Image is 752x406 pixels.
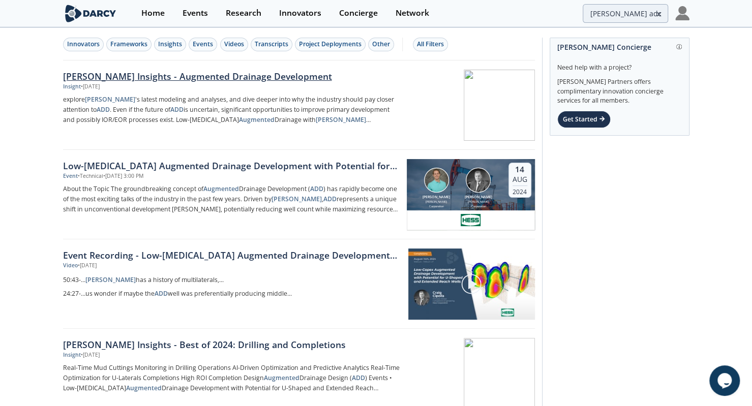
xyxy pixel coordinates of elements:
div: Home [141,9,165,17]
div: Insight [63,351,81,359]
div: Videos [224,40,244,49]
div: All Filters [417,40,444,49]
strong: Augmented [126,384,162,392]
div: • Technical • [DATE] 3:00 PM [78,172,143,180]
button: Innovators [63,38,104,51]
img: Profile [675,6,689,20]
div: [PERSON_NAME] Insights - Best of 2024: Drilling and Completions [63,338,400,351]
iframe: chat widget [709,365,742,396]
div: • [DATE] [78,262,97,270]
div: Need help with a project? [557,56,682,72]
div: Insights [158,40,182,49]
div: Transcripts [255,40,288,49]
div: [PERSON_NAME] Corporation [420,200,452,208]
strong: [PERSON_NAME] [272,195,322,203]
div: Video [63,262,78,270]
img: Michael McKimmy [424,168,449,193]
strong: Augmented [239,115,275,124]
button: Events [189,38,217,51]
div: Concierge [339,9,378,17]
p: Real-Time Mud Cuttings Monitoring in Drilling Operations AI-Driven Optimization and Predictive An... [63,363,400,393]
strong: ADD [352,373,365,382]
img: information.svg [676,44,682,50]
div: Aug [513,175,527,184]
strong: Augmented [203,184,239,193]
strong: [PERSON_NAME] [85,95,135,104]
button: Other [368,38,394,51]
a: 50:43-...[PERSON_NAME]has a history of multilaterals,... [63,273,401,287]
div: Events [193,40,213,49]
div: Project Deployments [299,40,362,49]
button: Transcripts [251,38,292,51]
strong: [PERSON_NAME] [316,115,371,124]
div: • [DATE] [81,351,100,359]
div: [PERSON_NAME] [420,195,452,200]
div: Events [183,9,208,17]
div: Innovators [279,9,321,17]
strong: [PERSON_NAME] [85,275,136,284]
div: 14 [513,165,527,175]
div: [PERSON_NAME] [463,195,494,200]
a: [PERSON_NAME] Insights - Augmented Drainage Development Insight •[DATE] explore[PERSON_NAME]'s la... [63,60,535,150]
div: Network [396,9,429,17]
strong: ADD [170,105,184,114]
button: Project Deployments [295,38,366,51]
img: Craig Cipolla [466,168,491,193]
p: explore 's latest modeling and analyses, and dive deeper into why the industry should pay closer ... [63,95,400,125]
div: Insight [63,83,81,91]
div: [PERSON_NAME] Insights - Augmented Drainage Development [63,70,400,83]
div: Research [226,9,261,17]
img: hess.com.png [460,214,481,226]
a: 24:27-...us wonder if maybe theADDwell was preferentially producing middle... [63,287,401,301]
strong: Augmented [264,373,299,382]
a: Low-[MEDICAL_DATA] Augmented Drainage Development with Potential for U-Shaped and Extended Reach ... [63,150,535,239]
div: • [DATE] [81,83,100,91]
div: Innovators [67,40,100,49]
p: About the Topic The groundbreaking concept of Drainage Development ( ) has rapidly become one of ... [63,184,400,214]
div: Get Started [557,111,611,128]
strong: ADD [97,105,110,114]
div: 2024 [513,185,527,196]
img: logo-wide.svg [63,5,118,22]
div: Event [63,172,78,180]
img: play-chapters-gray.svg [461,273,482,295]
button: Frameworks [106,38,152,51]
div: [PERSON_NAME] Corporation [463,200,494,208]
button: All Filters [413,38,448,51]
div: Frameworks [110,40,147,49]
button: Videos [220,38,248,51]
strong: ADD [310,184,323,193]
div: [PERSON_NAME] Concierge [557,38,682,56]
div: [PERSON_NAME] Partners offers complimentary innovation concierge services for all members. [557,72,682,106]
strong: ADD [155,289,168,298]
div: Low-[MEDICAL_DATA] Augmented Drainage Development with Potential for U-Shaped and Extended Reach ... [63,159,400,172]
input: Advanced Search [583,4,668,23]
strong: ADD [323,195,337,203]
div: Other [372,40,390,49]
button: Insights [154,38,186,51]
a: Event Recording - Low-[MEDICAL_DATA] Augmented Drainage Development with Potential for U-Shaped a... [63,248,401,262]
